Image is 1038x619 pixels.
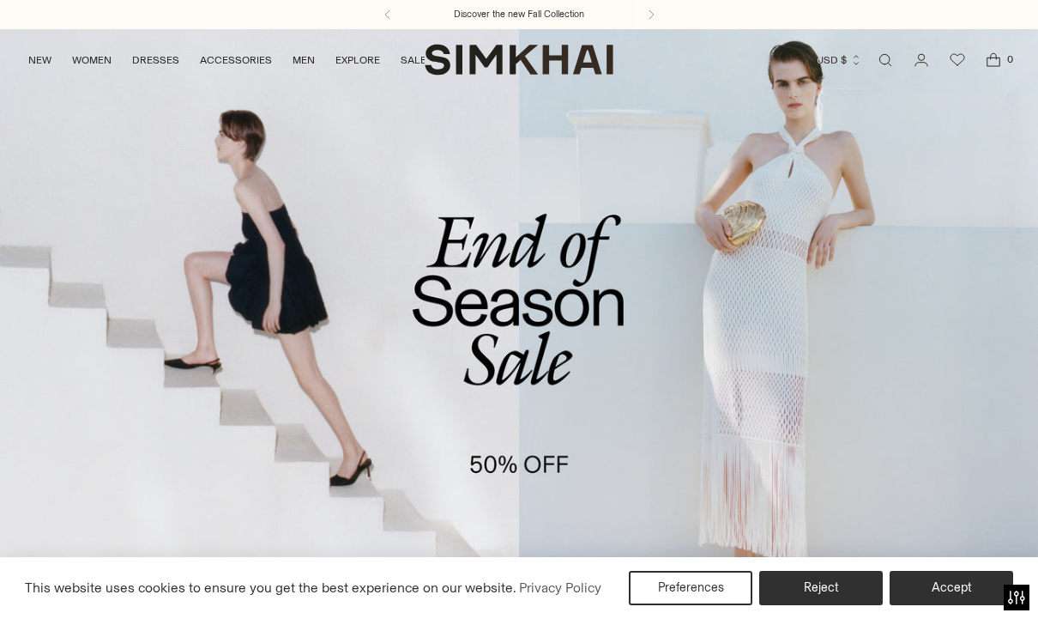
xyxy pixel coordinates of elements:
[1002,52,1017,67] span: 0
[629,571,752,605] button: Preferences
[976,43,1011,77] a: Open cart modal
[335,41,380,79] a: EXPLORE
[904,43,938,77] a: Go to the account page
[454,8,584,21] a: Discover the new Fall Collection
[200,41,272,79] a: ACCESSORIES
[940,43,975,77] a: Wishlist
[868,43,902,77] a: Open search modal
[293,41,315,79] a: MEN
[28,41,51,79] a: NEW
[425,43,613,76] a: SIMKHAI
[516,575,604,601] a: Privacy Policy (opens in a new tab)
[952,538,1021,602] iframe: Gorgias live chat messenger
[72,41,112,79] a: WOMEN
[401,41,426,79] a: SALE
[132,41,179,79] a: DRESSES
[890,571,1013,605] button: Accept
[817,41,862,79] button: USD $
[25,580,516,596] span: This website uses cookies to ensure you get the best experience on our website.
[759,571,883,605] button: Reject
